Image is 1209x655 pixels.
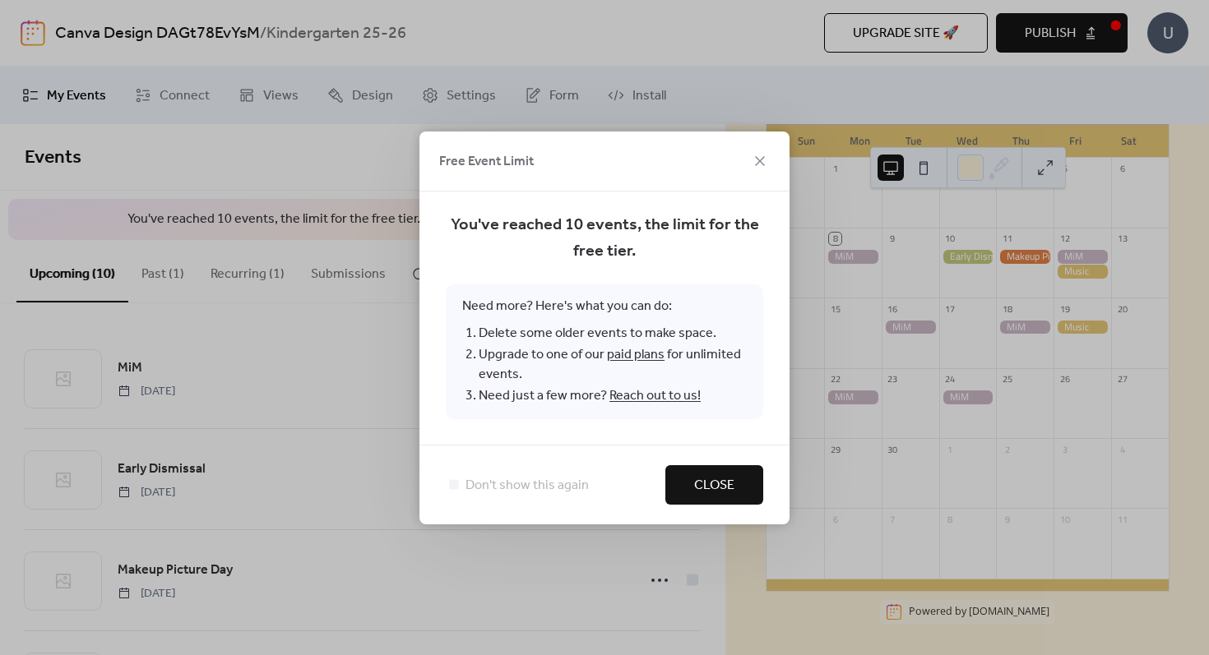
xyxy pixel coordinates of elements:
[466,476,589,496] span: Don't show this again
[479,344,747,385] li: Upgrade to one of our for unlimited events.
[694,476,734,496] span: Close
[665,465,763,505] button: Close
[609,383,701,408] a: Reach out to us!
[446,284,763,419] span: Need more? Here's what you can do:
[439,152,534,172] span: Free Event Limit
[479,385,747,407] li: Need just a few more?
[607,342,665,367] a: paid plans
[446,212,763,265] span: You've reached 10 events, the limit for the free tier.
[479,323,747,344] li: Delete some older events to make space.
